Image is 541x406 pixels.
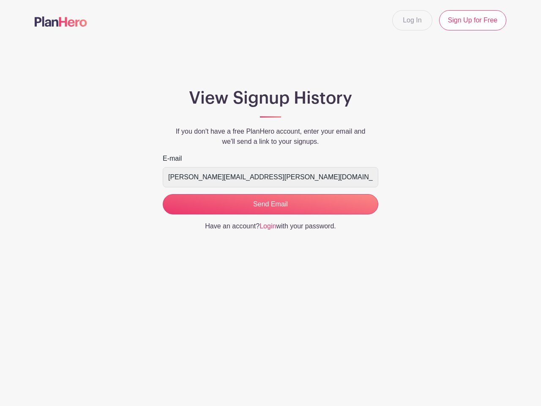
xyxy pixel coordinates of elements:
a: Log In [392,10,432,30]
input: e.g. julie@eventco.com [163,167,378,187]
label: E-mail [163,154,182,164]
input: Send Email [163,194,378,214]
img: logo-507f7623f17ff9eddc593b1ce0a138ce2505c220e1c5a4e2b4648c50719b7d32.svg [35,16,87,27]
a: Sign Up for Free [439,10,506,30]
p: If you don't have a free PlanHero account, enter your email and we'll send a link to your signups. [163,126,378,147]
h1: View Signup History [163,88,378,108]
a: Login [260,222,276,230]
p: Have an account? with your password. [163,221,378,231]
